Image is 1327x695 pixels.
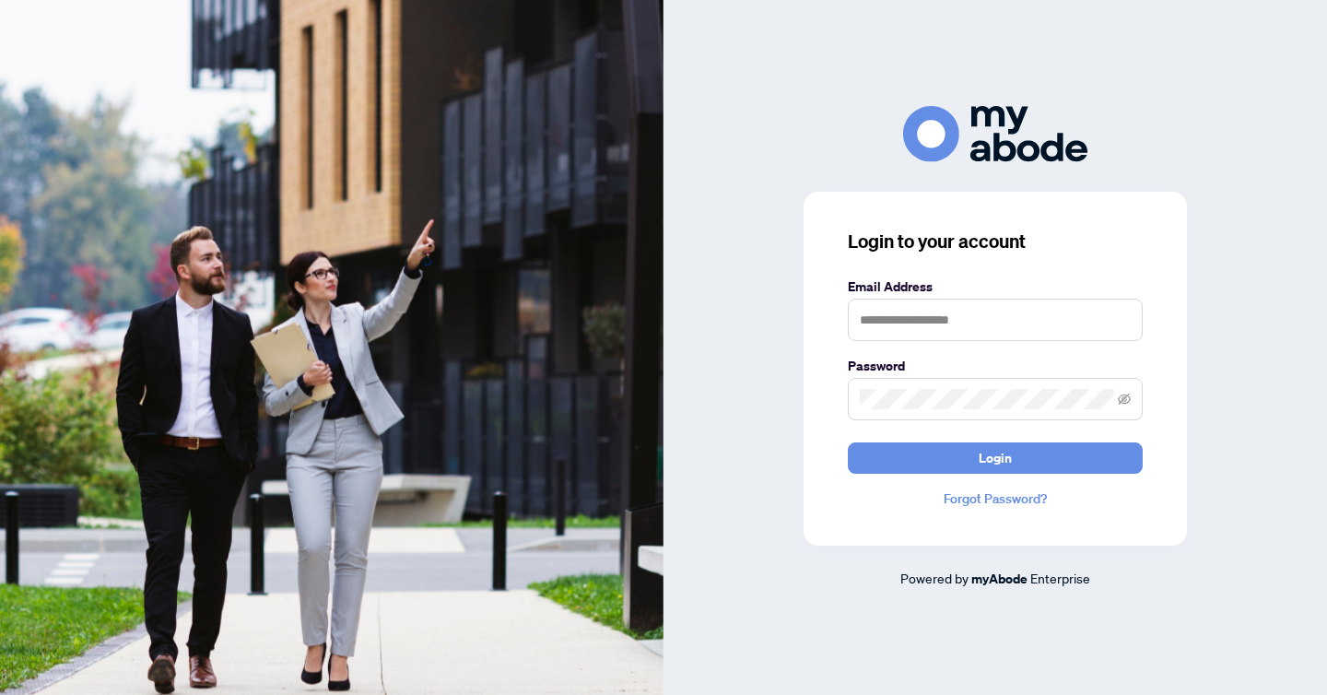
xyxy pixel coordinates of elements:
span: Enterprise [1030,570,1090,586]
button: Login [848,442,1143,474]
label: Password [848,356,1143,376]
span: eye-invisible [1118,393,1131,406]
a: myAbode [971,569,1028,589]
a: Forgot Password? [848,489,1143,509]
label: Email Address [848,277,1143,297]
img: ma-logo [903,106,1087,162]
h3: Login to your account [848,229,1143,254]
span: Powered by [900,570,969,586]
span: Login [979,443,1012,473]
